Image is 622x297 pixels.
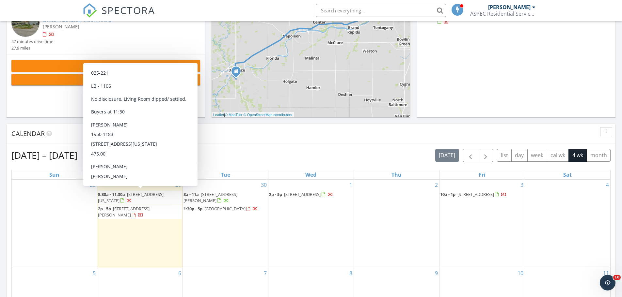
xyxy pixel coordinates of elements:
a: Monday [133,170,147,179]
a: Saturday [562,170,573,179]
span: [PERSON_NAME] [43,23,79,30]
a: Thursday [390,170,403,179]
a: Go to October 9, 2025 [434,268,439,278]
span: 10a - 1p [440,191,455,197]
a: 2p - 5p [STREET_ADDRESS] [269,191,333,197]
a: Leaflet [213,113,224,117]
a: Go to October 7, 2025 [263,268,268,278]
button: list [497,149,512,162]
img: streetview [11,9,40,37]
img: The Best Home Inspection Software - Spectora [83,3,97,18]
td: Go to September 30, 2025 [183,180,268,268]
span: [GEOGRAPHIC_DATA] [204,206,246,212]
td: Go to September 29, 2025 [97,180,183,268]
h2: [DATE] – [DATE] [11,149,77,162]
a: [STREET_ADDRESS][PERSON_NAME] [43,17,112,23]
a: Go to October 1, 2025 [348,180,354,190]
span: SPECTORA [102,3,155,17]
div: 47 minutes drive time [11,38,53,45]
span: 2p - 5p [269,191,282,197]
a: Go to October 5, 2025 [91,268,97,278]
button: 4 wk [568,149,587,162]
a: Go to October 3, 2025 [519,180,525,190]
button: New Inspection [11,60,200,72]
a: Go to October 10, 2025 [516,268,525,278]
button: cal wk [547,149,569,162]
span: 8a - 11a [183,191,199,197]
a: 1:30p - 5p [GEOGRAPHIC_DATA] [183,206,258,212]
span: New Inspection [89,62,128,69]
a: Go to September 30, 2025 [260,180,268,190]
span: 2p - 5p [98,206,111,212]
a: Wednesday [304,170,318,179]
td: Go to October 1, 2025 [268,180,354,268]
a: 10a - 1p [STREET_ADDRESS] [440,191,524,199]
button: month [586,149,611,162]
a: Go to October 11, 2025 [602,268,610,278]
a: © MapTiler [225,113,243,117]
td: Go to October 4, 2025 [525,180,610,268]
td: Go to September 28, 2025 [12,180,97,268]
a: 8:30a - 11:30a [STREET_ADDRESS][US_STATE] [98,191,182,205]
span: New Quote [95,76,122,83]
span: [STREET_ADDRESS][US_STATE] [98,191,164,203]
td: Go to October 3, 2025 [439,180,525,268]
span: 10 [613,275,621,280]
span: [STREET_ADDRESS][PERSON_NAME] [98,206,150,218]
iframe: Intercom live chat [600,275,615,290]
a: Go to September 29, 2025 [174,180,183,190]
span: Calendar [11,129,45,138]
a: 2:00 pm [STREET_ADDRESS][PERSON_NAME] [PERSON_NAME] 47 minutes drive time 27.9 miles [11,9,200,51]
span: [STREET_ADDRESS][PERSON_NAME] [183,191,237,203]
button: week [527,149,547,162]
a: 2p - 5p [STREET_ADDRESS][PERSON_NAME] [98,205,182,219]
span: [STREET_ADDRESS] [457,191,494,197]
a: 8a - 11a [STREET_ADDRESS][PERSON_NAME] [183,191,237,203]
span: [STREET_ADDRESS] [284,191,321,197]
button: New Quote [11,74,200,85]
a: Go to September 28, 2025 [88,180,97,190]
button: [DATE] [435,149,459,162]
a: 2p - 5p [STREET_ADDRESS][PERSON_NAME] [98,206,150,218]
input: Search everything... [316,4,446,17]
a: 2p - 5p [STREET_ADDRESS] [269,191,353,199]
button: Next [478,149,493,162]
div: ASPEC Residential Services, LLC [470,10,535,17]
td: Go to October 2, 2025 [354,180,439,268]
a: 8:30a - 11:30a [STREET_ADDRESS][US_STATE] [98,191,164,203]
a: Sunday [48,170,61,179]
a: SPECTORA [83,9,155,22]
a: Friday [477,170,487,179]
a: Go to October 8, 2025 [348,268,354,278]
div: 27.9 miles [11,45,53,51]
a: 10a - 1p [STREET_ADDRESS] [440,191,506,197]
a: © OpenStreetMap contributors [244,113,292,117]
a: Go to October 4, 2025 [605,180,610,190]
a: Go to October 6, 2025 [177,268,183,278]
button: Previous [463,149,478,162]
a: Tuesday [219,170,231,179]
div: 2064 Royal Oak Ave., Defiance Ohio 43512 [236,71,240,75]
span: 1:30p - 5p [183,206,202,212]
div: | [212,112,294,118]
a: 1:30p - 5p [GEOGRAPHIC_DATA] [183,205,267,213]
a: 8a - 11a [STREET_ADDRESS][PERSON_NAME] [183,191,267,205]
a: Go to October 2, 2025 [434,180,439,190]
button: day [511,149,528,162]
div: [PERSON_NAME] [488,4,531,10]
span: 8:30a - 11:30a [98,191,125,197]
